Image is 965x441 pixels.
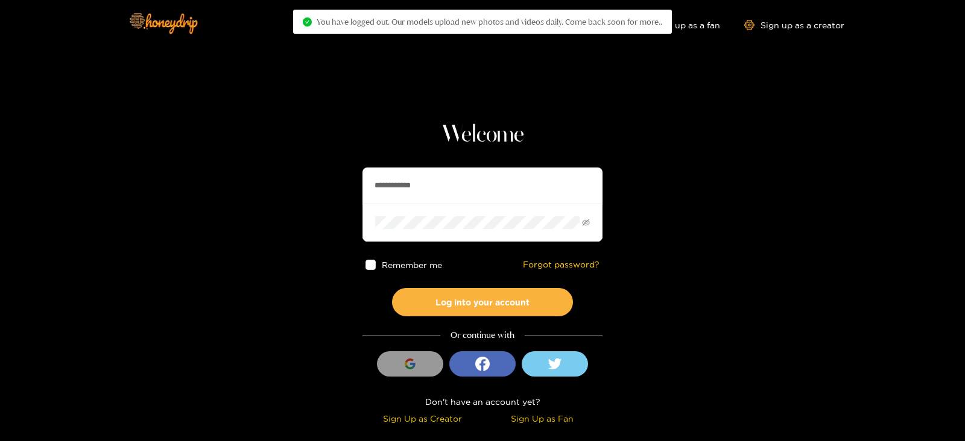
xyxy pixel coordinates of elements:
div: Sign Up as Creator [365,411,479,425]
div: Sign Up as Fan [486,411,600,425]
a: Sign up as a creator [744,20,844,30]
div: Or continue with [362,328,603,342]
span: You have logged out. Our models upload new photos and videos daily. Come back soon for more.. [317,17,662,27]
span: Remember me [382,260,442,269]
h1: Welcome [362,120,603,149]
a: Sign up as a fan [638,20,720,30]
span: eye-invisible [582,219,590,227]
span: check-circle [303,17,312,27]
div: Don't have an account yet? [362,395,603,408]
a: Forgot password? [523,260,600,270]
button: Log into your account [392,288,573,316]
